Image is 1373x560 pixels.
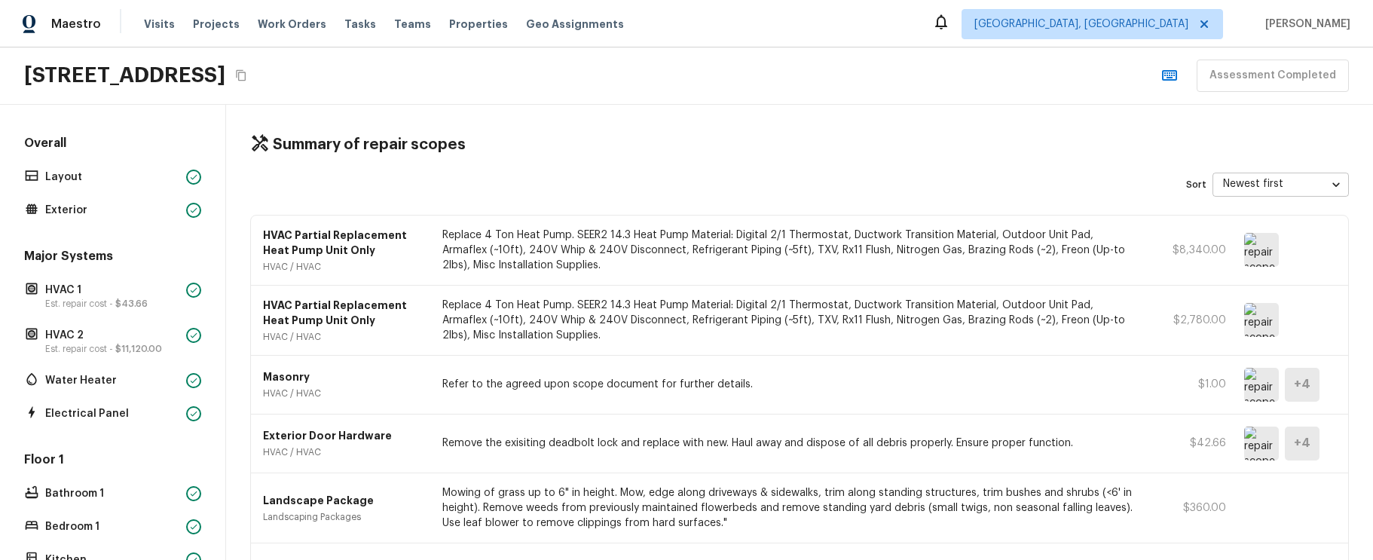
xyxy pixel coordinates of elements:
p: Water Heater [45,373,180,388]
img: repair scope asset [1244,233,1279,267]
p: Masonry [263,369,424,384]
p: Layout [45,170,180,185]
h5: Overall [21,135,204,155]
p: Refer to the agreed upon scope document for further details. [442,377,1140,392]
span: Visits [144,17,175,32]
p: HVAC / HVAC [263,261,424,273]
p: Exterior Door Hardware [263,428,424,443]
span: Teams [394,17,431,32]
span: [GEOGRAPHIC_DATA], [GEOGRAPHIC_DATA] [974,17,1188,32]
div: Newest first [1212,164,1349,204]
p: HVAC / HVAC [263,446,424,458]
p: HVAC / HVAC [263,331,424,343]
p: HVAC 2 [45,328,180,343]
span: Tasks [344,19,376,29]
h4: Summary of repair scopes [273,135,466,155]
p: $2,780.00 [1158,313,1226,328]
span: Work Orders [258,17,326,32]
span: Maestro [51,17,101,32]
p: HVAC / HVAC [263,387,424,399]
h5: Floor 1 [21,451,204,471]
h5: Major Systems [21,248,204,268]
p: $360.00 [1158,500,1226,516]
p: HVAC 1 [45,283,180,298]
span: $11,120.00 [115,344,162,353]
p: Est. repair cost - [45,343,180,355]
h5: + 4 [1294,435,1310,451]
p: Remove the exisiting deadbolt lock and replace with new. Haul away and dispose of all debris prop... [442,436,1140,451]
p: Exterior [45,203,180,218]
p: Replace 4 Ton Heat Pump. SEER2 14.3 Heat Pump Material: Digital 2/1 Thermostat, Ductwork Transiti... [442,228,1140,273]
h5: + 4 [1294,376,1310,393]
p: Replace 4 Ton Heat Pump. SEER2 14.3 Heat Pump Material: Digital 2/1 Thermostat, Ductwork Transiti... [442,298,1140,343]
p: $8,340.00 [1158,243,1226,258]
p: HVAC Partial Replacement Heat Pump Unit Only [263,228,424,258]
img: repair scope asset [1244,303,1279,337]
p: Bathroom 1 [45,486,180,501]
span: $43.66 [115,299,148,308]
p: HVAC Partial Replacement Heat Pump Unit Only [263,298,424,328]
p: Est. repair cost - [45,298,180,310]
img: repair scope asset [1244,427,1279,461]
p: $1.00 [1158,377,1226,392]
span: Projects [193,17,240,32]
p: $42.66 [1158,436,1226,451]
p: Sort [1186,179,1206,191]
p: Mowing of grass up to 6" in height. Mow, edge along driveways & sidewalks, trim along standing st... [442,485,1140,531]
span: Geo Assignments [526,17,624,32]
p: Bedroom 1 [45,519,180,534]
h2: [STREET_ADDRESS] [24,62,225,89]
button: Copy Address [231,66,251,85]
span: Properties [449,17,508,32]
img: repair scope asset [1244,368,1279,402]
span: [PERSON_NAME] [1259,17,1350,32]
p: Landscaping Packages [263,511,424,523]
p: Electrical Panel [45,406,180,421]
p: Landscape Package [263,493,424,508]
